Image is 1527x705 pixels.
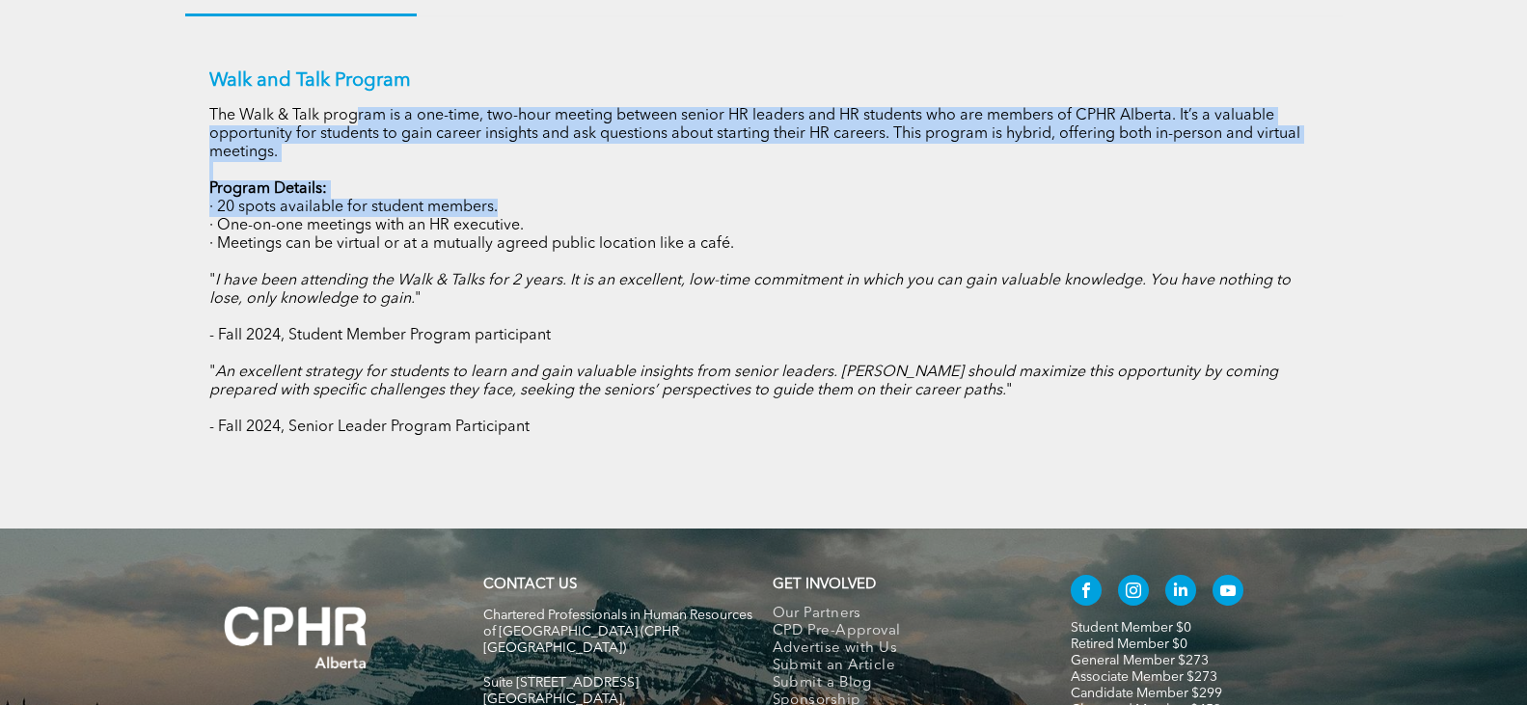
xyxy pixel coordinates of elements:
a: instagram [1118,575,1149,610]
p: " " [209,272,1319,309]
a: Submit an Article [773,658,1030,675]
p: Walk and Talk Program [209,69,1319,93]
a: CPD Pre-Approval [773,623,1030,640]
a: General Member $273 [1071,654,1209,667]
a: Submit a Blog [773,675,1030,692]
a: Associate Member $273 [1071,670,1217,684]
p: - Fall 2024, Student Member Program participant [209,327,1319,345]
a: Advertise with Us [773,640,1030,658]
span: Suite [STREET_ADDRESS] [483,676,639,690]
a: Our Partners [773,606,1030,623]
p: " " [209,364,1319,400]
p: The Walk & Talk program is a one-time, two-hour meeting between senior HR leaders and HR students... [209,107,1319,162]
a: Candidate Member $299 [1071,687,1222,700]
a: Retired Member $0 [1071,637,1187,651]
p: - Fall 2024, Senior Leader Program Participant [209,419,1319,437]
a: facebook [1071,575,1102,610]
p: · 20 spots available for student members. [209,199,1319,217]
span: Chartered Professionals in Human Resources of [GEOGRAPHIC_DATA] (CPHR [GEOGRAPHIC_DATA]) [483,609,752,655]
em: An excellent strategy for students to learn and gain valuable insights from senior leaders. [PERS... [209,365,1278,398]
a: CONTACT US [483,578,577,592]
p: · One-on-one meetings with an HR executive. [209,217,1319,235]
strong: Program Details: [209,181,327,197]
a: linkedin [1165,575,1196,610]
a: Student Member $0 [1071,621,1191,635]
span: GET INVOLVED [773,578,876,592]
p: · Meetings can be virtual or at a mutually agreed public location like a café. [209,235,1319,254]
a: youtube [1213,575,1243,610]
em: I have been attending the Walk & Talks for 2 years. It is an excellent, low-time commitment in wh... [209,273,1291,307]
